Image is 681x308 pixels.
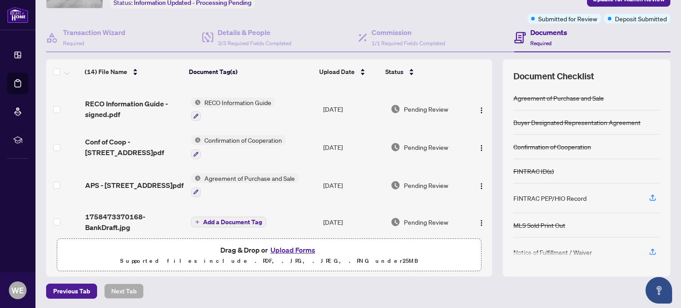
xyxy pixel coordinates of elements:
span: Confirmation of Cooperation [201,135,286,145]
span: Conf of Coop - [STREET_ADDRESS]pdf [85,136,184,158]
span: (14) File Name [85,67,127,77]
td: [DATE] [320,166,387,204]
td: [DATE] [320,204,387,240]
span: 1/1 Required Fields Completed [372,40,445,47]
span: Add a Document Tag [203,219,262,225]
h4: Commission [372,27,445,38]
span: Submitted for Review [538,14,597,23]
img: Logo [478,219,485,226]
span: Pending Review [404,142,448,152]
button: Logo [474,178,489,192]
span: 1758473370168-BankDraft.jpg [85,211,184,233]
button: Status IconAgreement of Purchase and Sale [191,173,298,197]
p: Supported files include .PDF, .JPG, .JPEG, .PNG under 25 MB [63,256,476,266]
img: Logo [478,107,485,114]
img: Status Icon [191,97,201,107]
button: Add a Document Tag [191,216,266,228]
button: Status IconConfirmation of Cooperation [191,135,286,159]
span: Agreement of Purchase and Sale [201,173,298,183]
span: Deposit Submitted [615,14,667,23]
button: Status IconRECO Information Guide [191,97,275,121]
span: Required [63,40,84,47]
button: Previous Tab [46,284,97,299]
div: Buyer Designated Representation Agreement [513,117,641,127]
span: RECO Information Guide [201,97,275,107]
td: [DATE] [320,128,387,166]
span: Document Checklist [513,70,594,82]
span: Previous Tab [53,284,90,298]
img: Logo [478,144,485,152]
button: Logo [474,215,489,229]
button: Next Tab [104,284,144,299]
span: Pending Review [404,217,448,227]
span: WE [12,284,24,296]
span: plus [195,220,200,224]
img: Logo [478,183,485,190]
span: RECO Information Guide - signed.pdf [85,98,184,120]
button: Open asap [646,277,672,304]
span: Pending Review [404,180,448,190]
td: [DATE] [320,90,387,129]
button: Logo [474,102,489,116]
img: Document Status [391,142,400,152]
div: Notice of Fulfillment / Waiver [513,247,592,257]
span: Upload Date [319,67,355,77]
img: Status Icon [191,173,201,183]
span: Drag & Drop orUpload FormsSupported files include .PDF, .JPG, .JPEG, .PNG under25MB [57,239,481,272]
span: Status [385,67,403,77]
div: Agreement of Purchase and Sale [513,93,604,103]
span: Pending Review [404,104,448,114]
div: Confirmation of Cooperation [513,142,591,152]
div: FINTRAC PEP/HIO Record [513,193,587,203]
span: Drag & Drop or [220,244,318,256]
th: Document Tag(s) [185,59,316,84]
h4: Documents [530,27,567,38]
button: Add a Document Tag [191,217,266,227]
button: Upload Forms [268,244,318,256]
img: logo [7,7,28,23]
h4: Details & People [218,27,291,38]
img: Status Icon [191,135,201,145]
img: Document Status [391,180,400,190]
span: 3/3 Required Fields Completed [218,40,291,47]
img: Document Status [391,217,400,227]
button: Logo [474,140,489,154]
th: (14) File Name [81,59,185,84]
img: Document Status [391,104,400,114]
th: Status [382,59,462,84]
div: MLS Sold Print Out [513,220,565,230]
div: FINTRAC ID(s) [513,166,554,176]
span: Required [530,40,552,47]
h4: Transaction Wizard [63,27,125,38]
span: APS - [STREET_ADDRESS]pdf [85,180,184,191]
th: Upload Date [316,59,382,84]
